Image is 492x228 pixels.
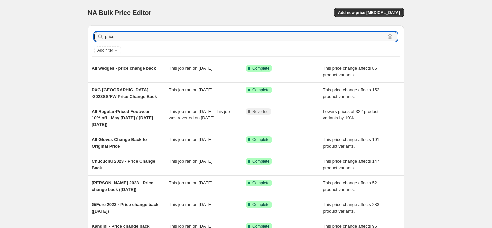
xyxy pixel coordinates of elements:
[97,48,113,53] span: Add filter
[169,87,214,92] span: This job ran on [DATE].
[252,137,269,142] span: Complete
[169,180,214,185] span: This job ran on [DATE].
[338,10,400,15] span: Add new price [MEDICAL_DATA]
[169,202,214,207] span: This job ran on [DATE].
[92,66,156,71] span: All wedges - price change back
[252,109,269,114] span: Reverted
[252,180,269,186] span: Complete
[169,66,214,71] span: This job ran on [DATE].
[169,137,214,142] span: This job ran on [DATE].
[92,202,158,214] span: G/Fore 2023 - Price change back ([DATE])
[94,46,121,54] button: Add filter
[323,159,380,170] span: This price change affects 147 product variants.
[323,202,380,214] span: This price change affects 283 product variants.
[323,137,380,149] span: This price change affects 101 product variants.
[92,180,153,192] span: [PERSON_NAME] 2023 - Price change back ([DATE])
[92,159,155,170] span: Chucuchu 2023 - Price Change Back
[92,87,157,99] span: PXG [GEOGRAPHIC_DATA] -2023SS/FW Price Change Back
[88,9,151,16] span: NA Bulk Price Editor
[252,159,269,164] span: Complete
[92,109,155,127] span: All Regular-Priced Footwear 10% off - May [DATE] ( [DATE]-[DATE])
[323,66,377,77] span: This price change affects 86 product variants.
[387,33,393,40] button: Clear
[252,202,269,207] span: Complete
[92,137,147,149] span: All Gloves Change Back to Original Price
[334,8,404,17] button: Add new price [MEDICAL_DATA]
[323,109,379,120] span: Lowers prices of 322 product variants by 10%
[323,87,380,99] span: This price change affects 152 product variants.
[169,159,214,164] span: This job ran on [DATE].
[252,87,269,93] span: Complete
[323,180,377,192] span: This price change affects 52 product variants.
[252,66,269,71] span: Complete
[169,109,230,120] span: This job ran on [DATE]. This job was reverted on [DATE].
